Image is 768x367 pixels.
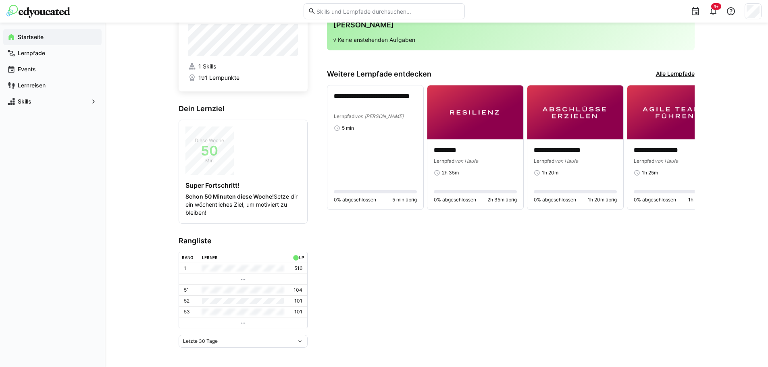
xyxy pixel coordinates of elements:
span: 5 min übrig [392,197,417,203]
span: 2h 35m [442,170,459,176]
span: 0% abgeschlossen [434,197,476,203]
p: 1 [184,265,186,272]
p: 52 [184,298,189,304]
span: 1h 25m übrig [688,197,717,203]
span: 1h 20m übrig [588,197,617,203]
img: image [427,85,523,139]
img: image [527,85,623,139]
a: 1 Skills [188,62,298,70]
span: 1 Skills [198,62,216,70]
span: von Haufe [655,158,678,164]
span: 2h 35m übrig [487,197,517,203]
p: 101 [294,298,302,304]
span: von [PERSON_NAME] [355,113,404,119]
span: Letzte 30 Tage [183,338,218,344]
h3: [PERSON_NAME] [333,21,688,29]
p: 53 [184,309,190,315]
p: √ Keine anstehenden Aufgaben [333,36,688,44]
h4: Super Fortschritt! [185,181,301,189]
span: 0% abgeschlossen [634,197,676,203]
div: Lerner [202,255,218,260]
span: Lernpfad [434,158,455,164]
span: 0% abgeschlossen [334,197,376,203]
span: Lernpfad [334,113,355,119]
span: von Haufe [455,158,478,164]
img: image [627,85,723,139]
span: 191 Lernpunkte [198,74,239,82]
p: 101 [294,309,302,315]
p: 104 [293,287,302,293]
p: 516 [294,265,302,272]
span: 1h 25m [642,170,658,176]
div: Rang [182,255,194,260]
div: LP [299,255,304,260]
span: 9+ [714,4,719,9]
span: 1h 20m [542,170,558,176]
span: Lernpfad [534,158,555,164]
span: Lernpfad [634,158,655,164]
h3: Rangliste [179,236,308,245]
p: Setze dir ein wöchentliches Ziel, um motiviert zu bleiben! [185,193,301,217]
span: 5 min [342,125,354,131]
span: 0% abgeschlossen [534,197,576,203]
span: von Haufe [555,158,578,164]
h3: Dein Lernziel [179,104,308,113]
p: 51 [184,287,189,293]
h3: Weitere Lernpfade entdecken [327,70,431,79]
a: Alle Lernpfade [656,70,695,79]
input: Skills und Lernpfade durchsuchen… [316,8,460,15]
strong: Schon 50 Minuten diese Woche! [185,193,274,200]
